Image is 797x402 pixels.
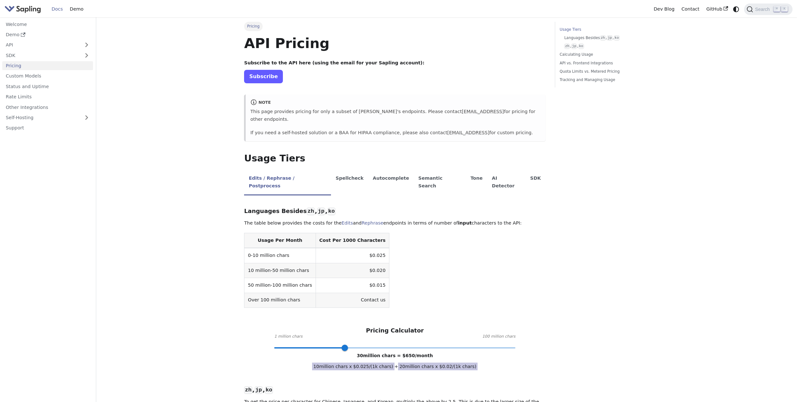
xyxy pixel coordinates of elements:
[316,233,389,248] th: Cost Per 1000 Characters
[312,363,394,370] span: 10 million chars x $ 0.025 /(1k chars)
[244,219,546,227] p: The table below provides the costs for the and endpoints in terms of number of characters to the ...
[244,70,283,83] a: Subscribe
[2,82,93,91] a: Status and Uptime
[703,4,731,14] a: GitHub
[80,40,93,50] button: Expand sidebar category 'API'
[2,92,93,102] a: Rate Limits
[66,4,87,14] a: Demo
[2,30,93,39] a: Demo
[244,208,546,215] h3: Languages Besides , ,
[244,22,262,31] span: Pricing
[4,4,41,14] img: Sapling.ai
[244,263,316,278] td: 10 million-50 million chars
[462,109,504,114] a: [EMAIL_ADDRESS]
[650,4,678,14] a: Dev Blog
[307,208,315,215] code: zh
[342,220,353,226] a: Edits
[564,44,570,49] code: zh
[4,4,43,14] a: Sapling.ai
[571,44,577,49] code: jp
[560,69,647,75] a: Quota Limits vs. Metered Pricing
[317,208,325,215] code: jp
[732,4,741,14] button: Switch between dark and light mode (currently system mode)
[2,123,93,133] a: Support
[781,6,788,12] kbd: K
[250,99,541,107] div: note
[600,35,606,41] code: zh
[560,77,647,83] a: Tracking and Managing Usage
[244,153,546,164] h2: Usage Tiers
[316,278,389,293] td: $0.015
[774,6,780,12] kbd: ⌘
[458,220,472,226] strong: input
[255,386,263,394] code: jp
[244,22,546,31] nav: Breadcrumbs
[560,27,647,33] a: Usage Tiers
[2,61,93,70] a: Pricing
[394,364,398,369] span: +
[482,333,515,340] span: 100 million chars
[678,4,703,14] a: Contact
[361,220,383,226] a: Rephrase
[368,170,414,195] li: Autocomplete
[2,51,80,60] a: SDK
[2,103,93,112] a: Other Integrations
[414,170,466,195] li: Semantic Search
[614,35,620,41] code: ko
[607,35,613,41] code: jp
[265,386,273,394] code: ko
[753,7,774,12] span: Search
[274,333,302,340] span: 1 million chars
[560,52,647,58] a: Calculating Usage
[447,130,489,135] a: [EMAIL_ADDRESS]
[2,113,93,122] a: Self-Hosting
[244,170,331,195] li: Edits / Rephrase / Postprocess
[316,293,389,308] td: Contact us
[487,170,526,195] li: AI Detector
[80,51,93,60] button: Expand sidebar category 'SDK'
[250,108,541,123] p: This page provides pricing for only a subset of [PERSON_NAME]'s endpoints. Please contact for pri...
[466,170,488,195] li: Tone
[526,170,546,195] li: SDK
[244,233,316,248] th: Usage Per Month
[357,353,433,358] span: 30 million chars = $ 650 /month
[2,20,93,29] a: Welcome
[244,278,316,293] td: 50 million-100 million chars
[244,60,424,65] strong: Subscribe to the API here (using the email for your Sapling account):
[2,40,80,50] a: API
[244,248,316,263] td: 0-10 million chars
[398,363,478,370] span: 20 million chars x $ 0.02 /(1k chars)
[244,293,316,308] td: Over 100 million chars
[331,170,368,195] li: Spellcheck
[564,35,644,41] a: Languages Besideszh,jp,ko
[316,248,389,263] td: $0.025
[250,129,541,137] p: If you need a self-hosted solution or a BAA for HIPAA compliance, please also contact for custom ...
[560,60,647,66] a: API vs. Frontend Integrations
[244,35,546,52] h1: API Pricing
[2,71,93,81] a: Custom Models
[327,208,335,215] code: ko
[244,386,252,394] code: zh
[366,327,424,334] h3: Pricing Calculator
[316,263,389,278] td: $0.020
[48,4,66,14] a: Docs
[244,386,546,394] h3: , ,
[744,4,792,15] button: Search (Command+K)
[578,44,584,49] code: ko
[564,43,644,49] a: zh,jp,ko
